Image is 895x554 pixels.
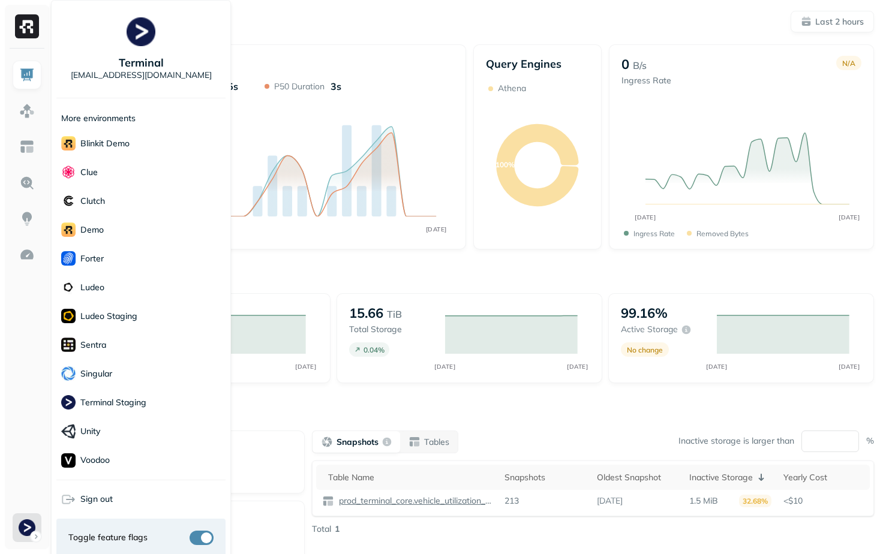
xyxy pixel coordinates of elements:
p: Sentra [80,339,106,351]
img: Voodoo [61,453,76,468]
p: Voodoo [80,454,110,466]
img: Terminal Staging [61,395,76,410]
img: Terminal [127,17,155,46]
p: Ludeo [80,282,104,293]
img: Clutch [61,194,76,208]
p: Unity [80,426,100,437]
img: Sentra [61,338,76,352]
p: Ludeo Staging [80,311,137,322]
p: Terminal [119,56,164,70]
img: Singular [61,366,76,381]
p: Forter [80,253,104,264]
p: Clutch [80,195,105,207]
img: Blinkit Demo [61,136,76,150]
span: Sign out [80,493,113,505]
p: Blinkit Demo [80,138,130,149]
p: Clue [80,167,98,178]
p: demo [80,224,104,236]
p: More environments [61,113,136,124]
img: Unity [61,424,76,439]
p: Singular [80,368,112,380]
img: Forter [61,251,76,266]
img: Ludeo [61,280,76,294]
p: Terminal Staging [80,397,146,408]
img: demo [61,222,76,237]
img: Ludeo Staging [61,309,76,323]
p: [EMAIL_ADDRESS][DOMAIN_NAME] [71,70,212,81]
span: Toggle feature flags [68,532,148,543]
img: Clue [61,165,76,179]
